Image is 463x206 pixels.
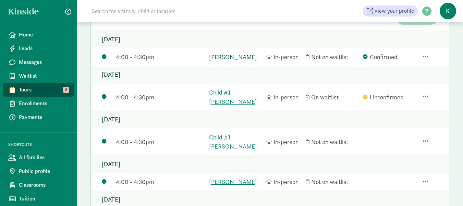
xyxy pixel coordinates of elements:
[116,137,206,147] div: 4:00 - 4:30pm
[19,113,69,121] span: Payments
[306,93,360,102] div: On waitlist
[3,151,74,164] a: All families
[19,153,69,162] span: All families
[116,177,206,186] div: 4:00 - 4:30pm
[266,52,302,62] div: In-person
[306,137,360,147] div: Not on waitlist
[209,52,263,62] a: [PERSON_NAME]
[91,66,449,84] p: [DATE]
[3,97,74,110] a: Enrollments
[91,155,449,173] p: [DATE]
[363,93,417,102] div: Unconfirmed
[19,181,69,189] span: Classrooms
[209,132,263,151] a: Child #1 [PERSON_NAME]
[88,4,280,18] input: Search for a family, child or location
[19,31,69,39] span: Home
[306,177,360,186] div: Not on waitlist
[363,6,418,17] a: View your profile
[374,7,414,15] span: View your profile
[3,55,74,69] a: Messages
[3,164,74,178] a: Public profile
[19,167,69,175] span: Public profile
[19,44,69,53] span: Leads
[3,192,74,206] a: Tuition
[3,69,74,83] a: Waitlist
[3,83,74,97] a: Tours 8
[209,88,263,106] a: Child #1 [PERSON_NAME]
[19,72,69,80] span: Waitlist
[363,52,417,62] div: Confirmed
[19,195,69,203] span: Tuition
[91,30,449,48] p: [DATE]
[266,177,302,186] div: In-person
[116,93,206,102] div: 4:00 - 4:30pm
[266,93,302,102] div: In-person
[266,137,302,147] div: In-person
[63,87,69,93] span: 8
[116,52,206,62] div: 4:00 - 4:30pm
[429,173,463,206] iframe: Chat Widget
[209,177,263,186] a: [PERSON_NAME]
[3,178,74,192] a: Classrooms
[306,52,360,62] div: Not on waitlist
[19,86,69,94] span: Tours
[440,3,456,19] span: K
[19,58,69,66] span: Messages
[3,28,74,42] a: Home
[3,42,74,55] a: Leads
[19,99,69,108] span: Enrollments
[91,110,449,128] p: [DATE]
[3,110,74,124] a: Payments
